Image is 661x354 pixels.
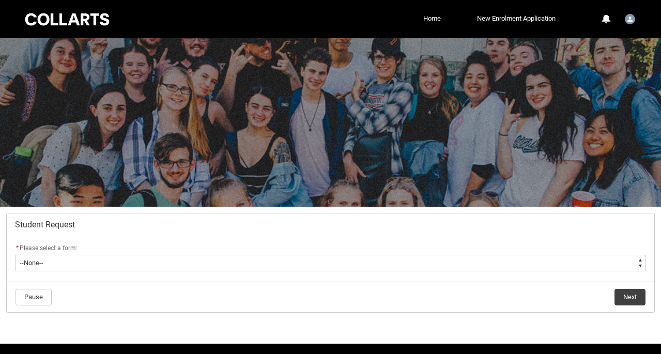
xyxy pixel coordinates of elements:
[16,244,19,252] abbr: required
[20,244,78,252] span: Please select a form:
[6,213,655,313] article: Redu_Student_Request flow
[421,11,443,26] a: Home
[16,289,52,305] button: Pause
[614,289,645,305] button: Next
[625,14,635,24] img: Student.sgallas.20252794
[474,11,558,26] a: New Enrolment Application
[15,220,75,230] span: Student Request
[622,10,638,26] button: User Profile Student.sgallas.20252794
